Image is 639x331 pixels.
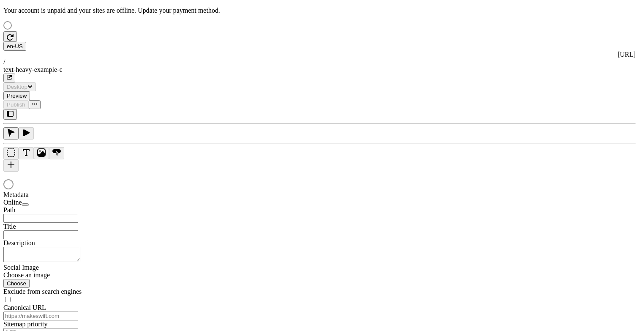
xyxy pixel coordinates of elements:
span: Title [3,223,16,230]
p: Your account is unpaid and your sites are offline. [3,7,636,14]
div: / [3,58,636,66]
button: Choose [3,279,30,288]
input: https://makeswift.com [3,312,78,320]
span: Sitemap priority [3,320,47,328]
span: en-US [7,43,23,49]
span: Social Image [3,264,39,271]
div: [URL] [3,51,636,58]
div: text-heavy-example-c [3,66,636,74]
button: Publish [3,100,29,109]
span: Choose [7,280,26,287]
span: Preview [7,93,27,99]
span: Description [3,239,35,246]
span: Desktop [7,84,27,90]
span: Exclude from search engines [3,288,82,295]
button: Box [3,147,19,159]
span: Online [3,199,22,206]
span: Update your payment method. [138,7,220,14]
button: Image [34,147,49,159]
button: Text [19,147,34,159]
button: Button [49,147,64,159]
div: Metadata [3,191,105,199]
span: Path [3,206,15,213]
div: Choose an image [3,271,105,279]
button: Open locale picker [3,42,26,51]
button: Desktop [3,82,36,91]
span: Canonical URL [3,304,46,311]
span: Publish [7,101,25,108]
button: Preview [3,91,30,100]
